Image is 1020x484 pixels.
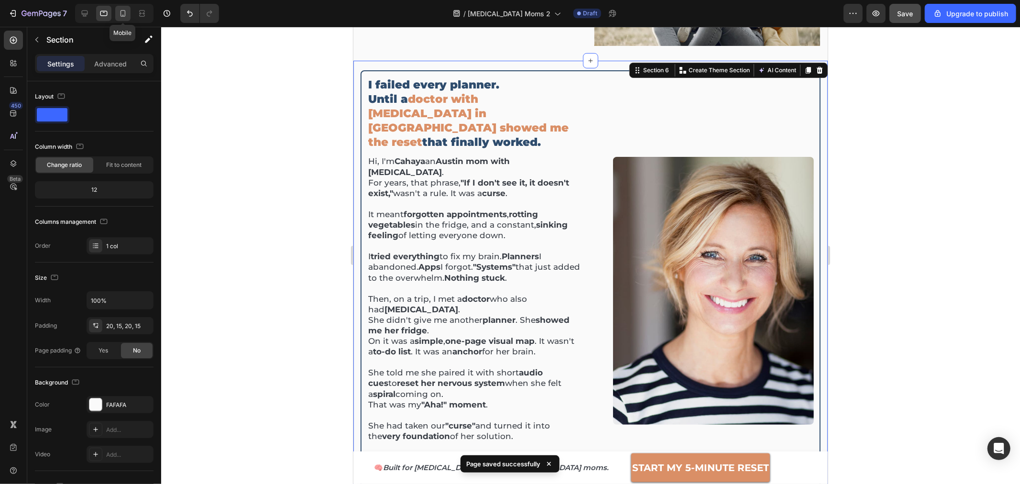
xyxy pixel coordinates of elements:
div: Upgrade to publish [933,9,1008,19]
span: Save [898,10,913,18]
p: Advanced [94,59,127,69]
div: 450 [9,102,23,110]
p: Page saved successfully [466,459,540,469]
p: That was my . [15,373,229,383]
strong: anchor [99,320,129,330]
p: 7 [63,8,67,19]
strong: audio cues [15,341,189,361]
div: Video [35,450,50,459]
strong: Nothing stuck [91,246,152,256]
p: She had taken our and turned it into the of her solution. [15,394,229,415]
strong: Planners [148,225,186,234]
div: Beta [7,175,23,183]
div: Open Intercom Messenger [987,437,1010,460]
button: 7 [4,4,71,23]
span: Fit to content [106,161,142,169]
strong: reset her nervous system [44,352,152,361]
p: Section [46,34,125,45]
button: Save [889,4,921,23]
div: Undo/Redo [180,4,219,23]
strong: Austin mom with [MEDICAL_DATA] [15,130,156,150]
strong: Cahaya [41,130,72,139]
div: Layout [35,90,67,103]
span: [MEDICAL_DATA] Moms 2 [468,9,550,19]
div: Add... [106,426,151,434]
span: Draft [583,9,597,18]
div: Page padding [35,346,81,355]
input: Auto [87,292,153,309]
strong: tried everything [17,225,86,234]
p: She told me she paired it with short to when she felt a coming on. [15,341,229,372]
div: 20, 15, 20, 15 [106,322,151,330]
p: For years, that phrase, wasn't a rule. It was a . [15,151,229,172]
strong: curse [129,162,152,171]
strong: very foundation [29,405,97,414]
button: AI Content [403,38,445,49]
strong: "curse" [92,394,122,404]
div: Color [35,400,50,409]
strong: [MEDICAL_DATA] [31,278,105,287]
strong: forgotten appointments [50,183,154,192]
strong: sinking feeling [15,193,214,213]
div: Image [35,425,52,434]
p: It meant , in the fridge, and a constant, of letting everyone down. [15,182,229,214]
p: On it was a , . It wasn't a . It was an for her brain. [15,309,229,330]
strong: "If I don't see it, it doesn't exist," [15,151,216,171]
span: Change ratio [47,161,82,169]
p: Hi, I'm an . [15,129,229,150]
strong: spiral [20,363,42,372]
div: Add... [106,451,151,459]
span: No [133,346,141,355]
div: Width [35,296,51,305]
div: Size [35,272,60,285]
strong: planner [129,288,162,298]
strong: "Aha!" moment [68,373,132,383]
p: I to fix my brain. I abandoned. I forgot. that just added to the overwhelm. . [15,224,229,256]
div: Padding [35,321,57,330]
div: 12 [37,183,152,197]
strong: "Systems" [120,235,162,245]
strong: to-do list [20,320,57,330]
button: Upgrade to publish [925,4,1016,23]
span: / [463,9,466,19]
p: Create Theme Section [335,39,396,48]
div: Column width [35,141,86,154]
strong: simple [61,309,90,319]
p: Settings [47,59,74,69]
p: Then, on a trip, I met a who also had . [15,267,229,288]
strong: showed me her fridge [15,288,216,308]
strong: one-page visual map [92,309,181,319]
div: Order [35,242,51,250]
iframe: Design area [353,27,828,484]
span: Yes [99,346,108,355]
strong: doctor [109,267,136,277]
div: Rich Text Editor. Editing area: main [14,128,230,468]
div: Section 6 [288,39,318,48]
p: She didn't give me another . She . [15,288,229,309]
div: Background [35,376,81,389]
img: gempages_576972371324306171-7d075921-ae7f-458d-aea3-1ae9a0e8eab1.jpg [260,130,461,398]
div: FAFAFA [106,401,151,409]
strong: Apps [65,235,87,245]
div: Columns management [35,216,110,229]
div: 1 col [106,242,151,251]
